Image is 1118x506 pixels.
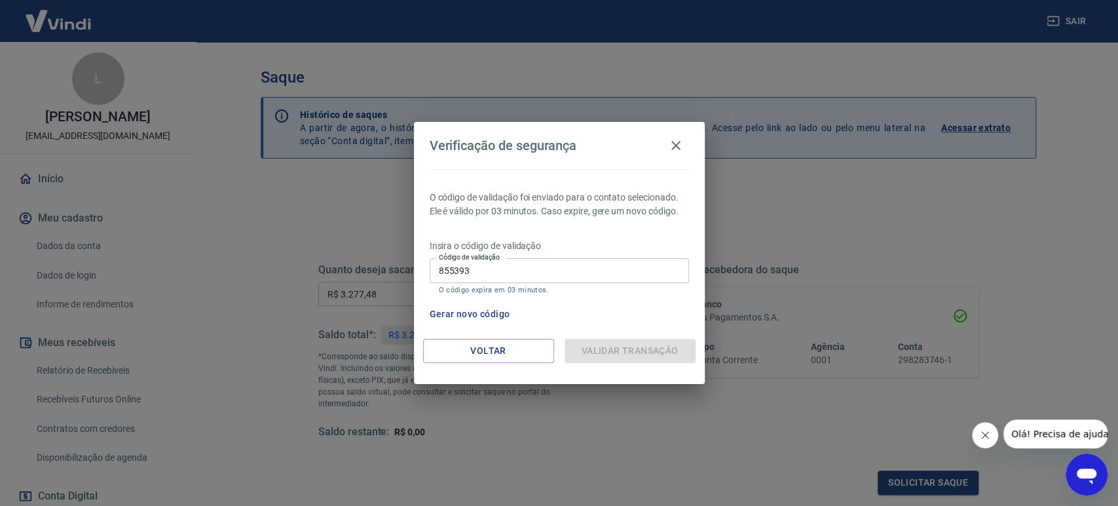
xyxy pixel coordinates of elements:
[1003,419,1108,448] iframe: Mensagem da empresa
[439,286,680,294] p: O código expira em 03 minutos.
[972,422,998,448] iframe: Fechar mensagem
[430,191,689,218] p: O código de validação foi enviado para o contato selecionado. Ele é válido por 03 minutos. Caso e...
[423,339,554,363] button: Voltar
[430,239,689,253] p: Insira o código de validação
[1066,454,1108,496] iframe: Botão para abrir a janela de mensagens
[424,302,515,326] button: Gerar novo código
[439,252,500,262] label: Código de validação
[430,138,577,153] h4: Verificação de segurança
[8,9,110,20] span: Olá! Precisa de ajuda?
